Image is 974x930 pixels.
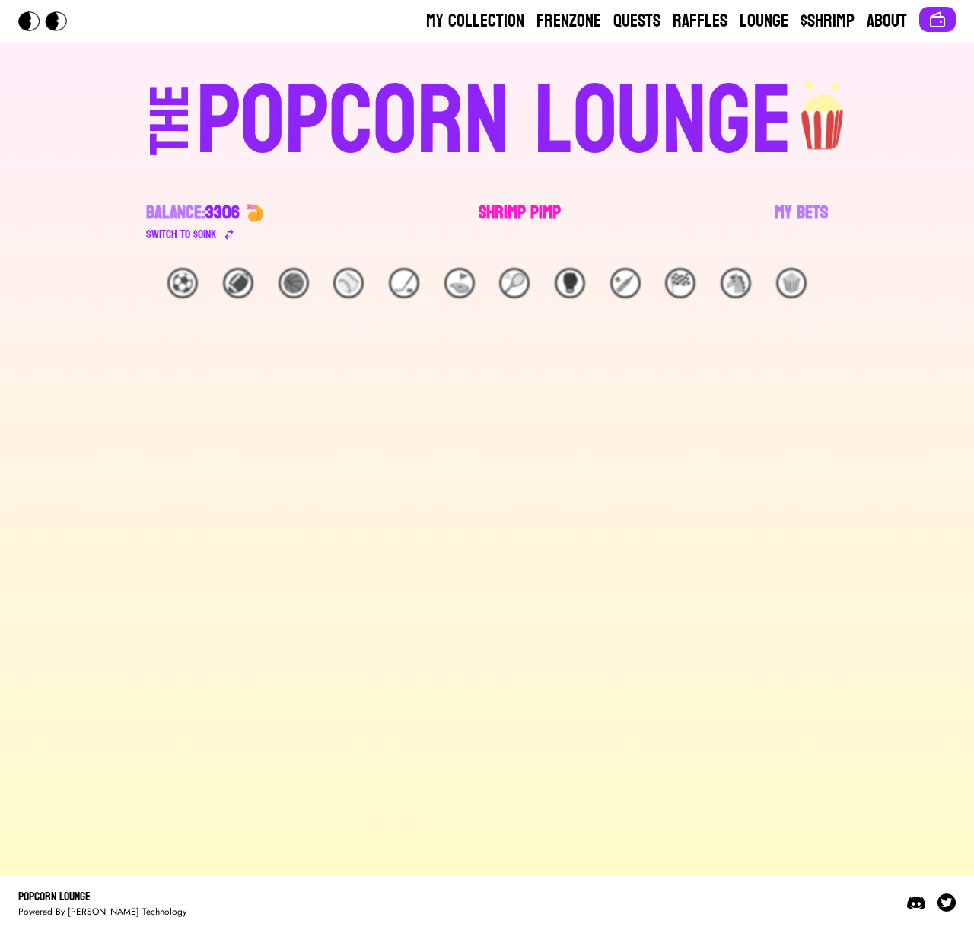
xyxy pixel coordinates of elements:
a: My Bets [775,201,828,244]
a: THEPOPCORN LOUNGEpopcorn [18,67,956,170]
img: Connect wallet [928,11,947,29]
img: Twitter [937,893,956,912]
div: ⚾️ [333,268,364,298]
img: 🍤 [246,204,264,222]
div: 🏀 [279,268,309,298]
a: Raffles [673,9,727,33]
a: Shrimp Pimp [479,201,561,244]
span: 3306 [205,196,240,229]
div: ⚽️ [167,268,198,298]
div: THE [143,84,198,186]
a: $Shrimp [801,9,855,33]
div: POPCORN LOUNGE [196,73,792,170]
div: 🏁 [665,268,695,298]
a: My Collection [426,9,524,33]
div: Popcorn Lounge [18,887,186,906]
div: 🏒 [389,268,419,298]
div: 🐴 [721,268,751,298]
div: 🍿 [776,268,807,298]
a: Frenzone [536,9,601,33]
div: Balance: [146,201,240,225]
div: 🎾 [499,268,530,298]
div: 🏈 [223,268,253,298]
div: Switch to $ OINK [146,225,217,244]
div: Powered By [PERSON_NAME] Technology [18,906,186,918]
a: Lounge [740,9,788,33]
div: 🥊 [555,268,585,298]
div: 🏏 [610,268,641,298]
a: About [867,9,907,33]
div: ⛳️ [444,268,475,298]
img: Discord [907,893,925,912]
img: Popcorn [18,11,79,31]
a: Quests [613,9,660,33]
img: popcorn [792,67,855,152]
